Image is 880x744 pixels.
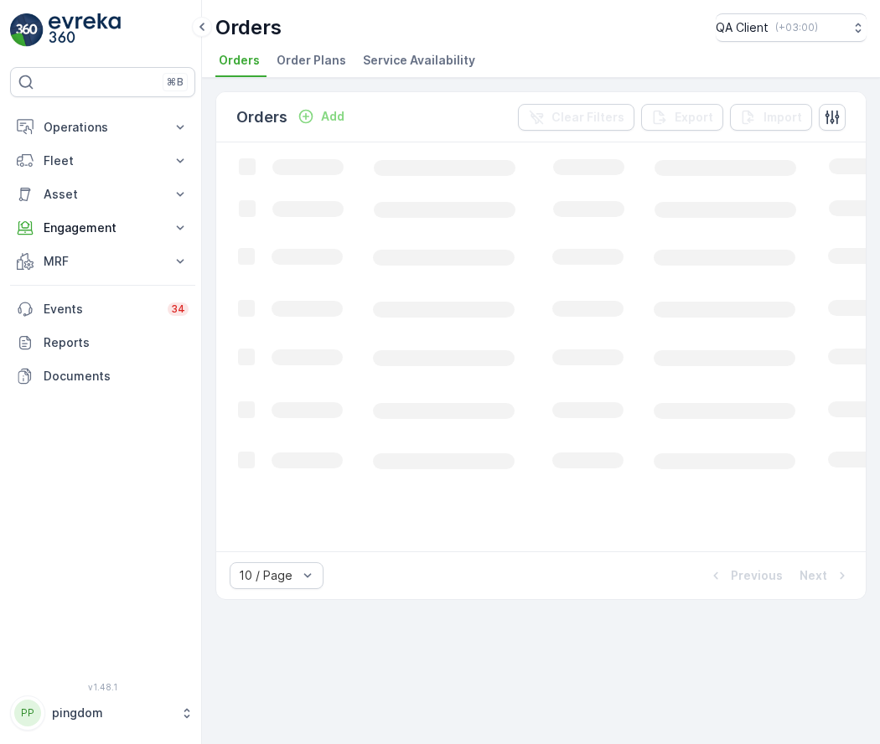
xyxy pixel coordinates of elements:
[10,111,195,144] button: Operations
[236,106,287,129] p: Orders
[10,682,195,692] span: v 1.48.1
[10,245,195,278] button: MRF
[731,567,783,584] p: Previous
[44,152,162,169] p: Fleet
[363,52,475,69] span: Service Availability
[167,75,184,89] p: ⌘B
[10,695,195,731] button: PPpingdom
[10,13,44,47] img: logo
[277,52,346,69] span: Order Plans
[10,359,195,393] a: Documents
[518,104,634,131] button: Clear Filters
[49,13,121,47] img: logo_light-DOdMpM7g.png
[10,292,195,326] a: Events34
[321,108,344,125] p: Add
[551,109,624,126] p: Clear Filters
[716,19,769,36] p: QA Client
[215,14,282,41] p: Orders
[716,13,867,42] button: QA Client(+03:00)
[10,144,195,178] button: Fleet
[775,21,818,34] p: ( +03:00 )
[44,186,162,203] p: Asset
[10,178,195,211] button: Asset
[800,567,827,584] p: Next
[291,106,351,127] button: Add
[44,334,189,351] p: Reports
[764,109,802,126] p: Import
[798,566,852,586] button: Next
[10,326,195,359] a: Reports
[44,119,162,136] p: Operations
[44,301,158,318] p: Events
[14,700,41,726] div: PP
[44,220,162,236] p: Engagement
[52,705,172,721] p: pingdom
[675,109,713,126] p: Export
[219,52,260,69] span: Orders
[44,368,189,385] p: Documents
[706,566,784,586] button: Previous
[730,104,812,131] button: Import
[44,253,162,270] p: MRF
[641,104,723,131] button: Export
[171,302,185,316] p: 34
[10,211,195,245] button: Engagement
